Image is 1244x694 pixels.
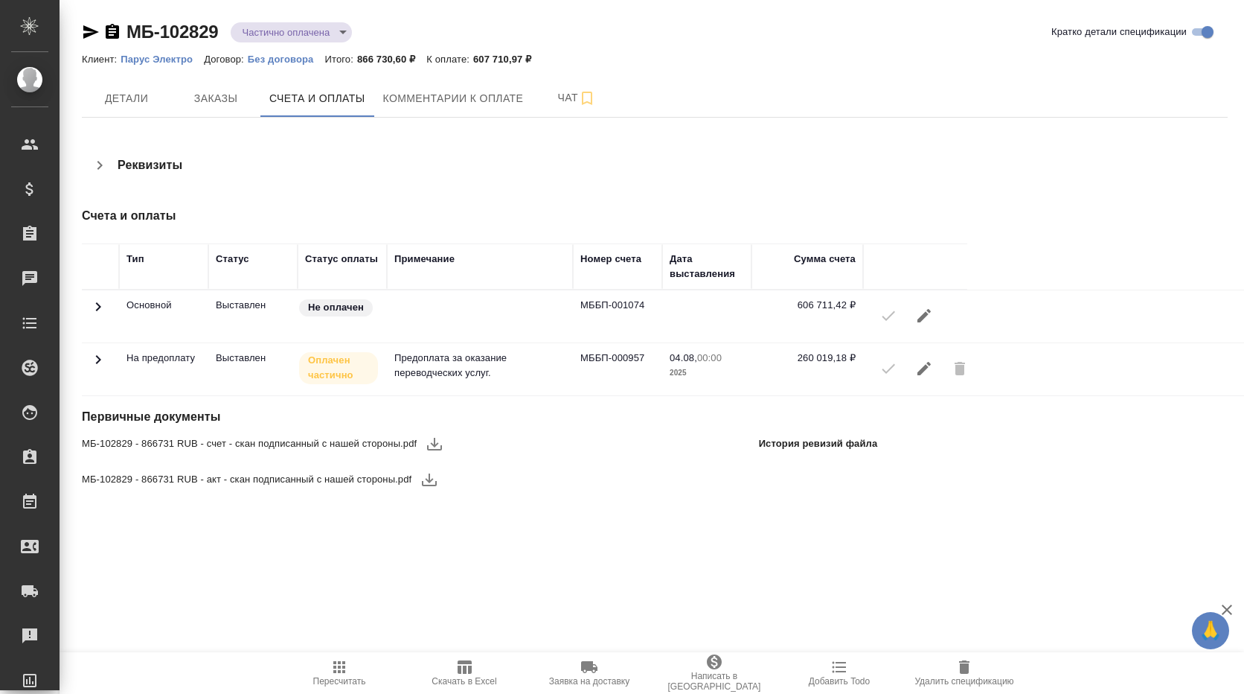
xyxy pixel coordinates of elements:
a: Парус Электро [121,52,204,65]
div: Частично оплачена [231,22,353,42]
span: Toggle Row Expanded [89,360,107,371]
td: 260 019,18 ₽ [751,343,863,395]
h4: Счета и оплаты [82,207,883,225]
button: Редактировать [906,351,942,386]
div: Статус оплаты [305,252,378,267]
span: МБ-102829 - 866731 RUB - акт - скан подписанный с нашей стороны.pdf [82,472,411,487]
p: 04.08, [670,352,697,363]
div: Тип [126,252,144,267]
span: Комментарии к оплате [383,89,524,108]
p: 00:00 [697,352,722,363]
div: Статус [216,252,249,267]
span: Заказы [180,89,251,108]
h4: Реквизиты [118,156,182,174]
p: Договор: [204,54,248,65]
div: Сумма счета [794,252,856,267]
p: 866 730,60 ₽ [357,54,426,65]
span: Кратко детали спецификации [1051,25,1187,39]
button: Скопировать ссылку [103,23,121,41]
p: История ревизий файла [759,436,878,451]
p: Выставлен [216,298,290,313]
span: МБ-102829 - 866731 RUB - счет - скан подписанный с нашей стороны.pdf [82,436,417,451]
td: МББП-001074 [573,290,662,343]
button: Скопировать ссылку для ЯМессенджера [82,23,100,41]
p: 607 710,97 ₽ [473,54,542,65]
span: Счета и оплаты [269,89,365,108]
p: Не оплачен [308,300,364,315]
button: Частично оплачена [238,26,335,39]
h4: Первичные документы [82,408,883,426]
p: 2025 [670,366,744,381]
div: Дата выставления [670,252,744,281]
button: Редактировать [906,298,942,334]
span: Toggle Row Expanded [89,307,107,318]
p: Оплачен частично [308,353,369,383]
a: Без договора [248,52,325,65]
span: Детали [91,89,162,108]
p: К оплате: [426,54,473,65]
td: МББП-000957 [573,343,662,395]
div: Примечание [394,252,455,267]
button: 🙏 [1192,612,1229,649]
span: 🙏 [1198,615,1223,646]
td: На предоплату [119,343,208,395]
td: 606 711,42 ₽ [751,290,863,343]
a: МБ-102829 [126,22,219,42]
td: Основной [119,290,208,343]
span: Чат [541,89,612,107]
p: Клиент: [82,54,121,65]
p: Без договора [248,54,325,65]
p: Предоплата за оказание переводческих услуг. [394,351,565,381]
p: Все изменения в спецификации заблокированы [216,351,290,366]
p: Парус Электро [121,54,204,65]
div: Номер счета [580,252,641,267]
svg: Подписаться [578,89,596,107]
p: Итого: [324,54,356,65]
